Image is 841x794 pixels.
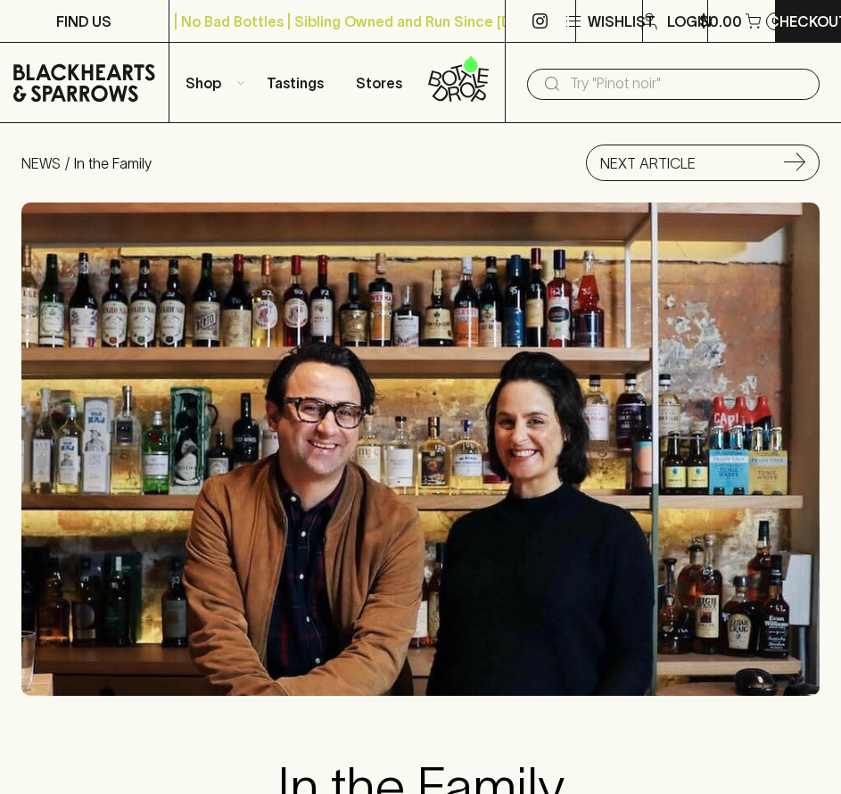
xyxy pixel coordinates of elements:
[21,203,820,696] img: PaulandJess.jpg
[586,145,820,181] a: NEXT ARTICLE
[570,70,805,98] input: Try "Pinot noir"
[600,153,696,174] p: NEXT ARTICLE
[699,11,742,32] p: $0.00
[169,43,253,122] button: Shop
[21,155,61,171] a: NEWS
[186,72,221,94] p: Shop
[356,72,402,94] p: Stores
[56,11,111,32] p: FIND US
[337,43,421,122] a: Stores
[667,11,712,32] p: Login
[588,11,655,32] p: Wishlist
[267,72,324,94] p: Tastings
[253,43,337,122] a: Tastings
